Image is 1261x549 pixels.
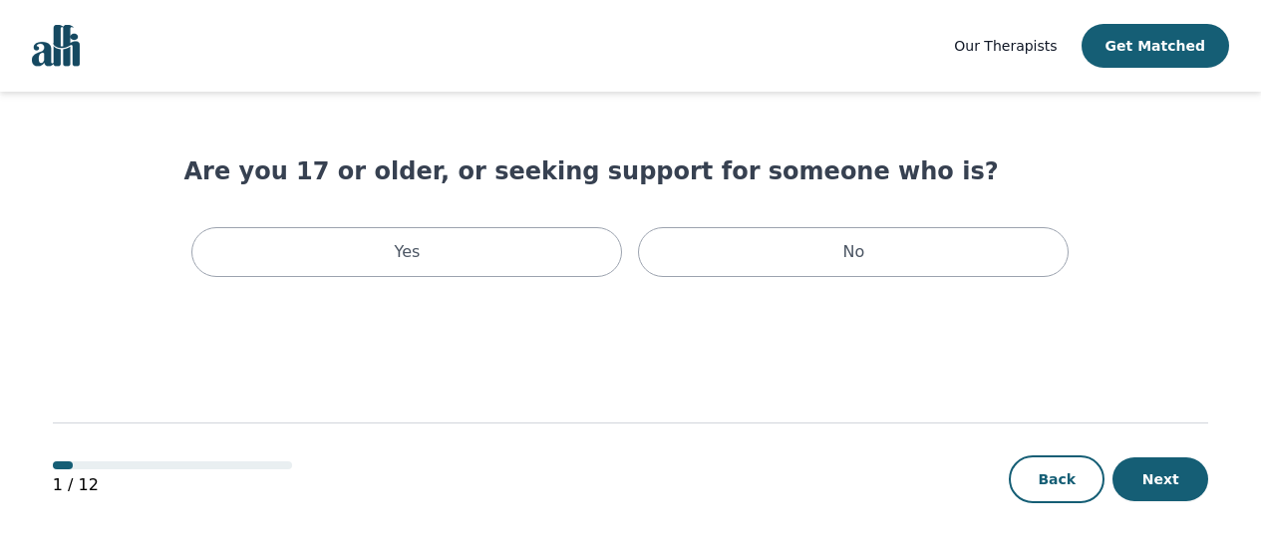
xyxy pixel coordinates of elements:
[395,240,421,264] p: Yes
[843,240,865,264] p: No
[1009,455,1104,503] button: Back
[32,25,80,67] img: alli logo
[53,473,292,497] p: 1 / 12
[183,155,1077,187] h1: Are you 17 or older, or seeking support for someone who is?
[954,38,1057,54] span: Our Therapists
[1082,24,1229,68] button: Get Matched
[1112,457,1208,501] button: Next
[954,34,1057,58] a: Our Therapists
